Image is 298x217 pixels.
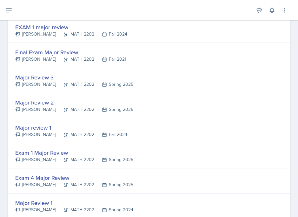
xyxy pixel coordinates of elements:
[15,48,126,57] div: Final Exam Major Review
[56,31,94,37] div: MATH 2202
[15,98,133,107] div: Major Review 2
[56,56,94,63] div: MATH 2202
[15,31,56,37] div: [PERSON_NAME]
[94,106,133,113] div: Spring 2025
[15,73,133,82] div: Major Review 3
[15,23,127,31] div: EXAM 1 major review
[15,56,56,63] div: [PERSON_NAME]
[56,131,94,138] div: MATH 2202
[56,81,94,88] div: MATH 2202
[94,207,133,213] div: Spring 2024
[15,148,133,157] div: Exam 1 Major Review
[94,31,127,37] div: Fall 2024
[94,56,126,63] div: Fall 2021
[15,131,56,138] div: [PERSON_NAME]
[94,181,133,188] div: Spring 2025
[15,123,127,132] div: Major review 1
[56,207,94,213] div: MATH 2202
[15,199,133,207] div: Major Review 1
[15,173,133,182] div: Exam 4 Major Review
[15,81,56,88] div: [PERSON_NAME]
[15,156,56,163] div: [PERSON_NAME]
[94,156,133,163] div: Spring 2025
[56,156,94,163] div: MATH 2202
[15,106,56,113] div: [PERSON_NAME]
[94,81,133,88] div: Spring 2025
[94,131,127,138] div: Fall 2024
[15,207,56,213] div: [PERSON_NAME]
[15,181,56,188] div: [PERSON_NAME]
[56,106,94,113] div: MATH 2202
[56,181,94,188] div: MATH 2202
